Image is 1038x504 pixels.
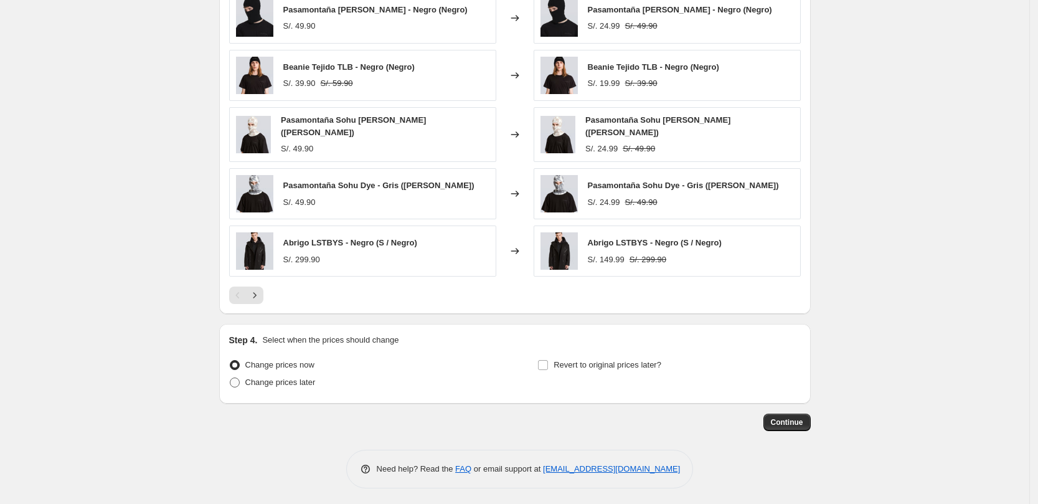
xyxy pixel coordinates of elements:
div: S/. 24.99 [585,143,618,155]
button: Next [246,287,263,304]
div: S/. 19.99 [588,77,620,90]
div: S/. 49.90 [283,20,316,32]
strike: S/. 59.90 [321,77,353,90]
span: Continue [771,417,803,427]
strike: S/. 49.90 [625,196,658,209]
span: Abrigo LSTBYS - Negro (S / Negro) [588,238,722,247]
div: S/. 299.90 [283,254,320,266]
span: Beanie Tejido TLB - Negro (Negro) [283,62,415,72]
nav: Pagination [229,287,263,304]
div: S/. 24.99 [588,196,620,209]
a: [EMAIL_ADDRESS][DOMAIN_NAME] [543,464,680,473]
div: S/. 149.99 [588,254,625,266]
img: pasamontana-sohu-dye-gris-gorras-the-lost-boys-873434_80x.jpg [236,175,273,212]
span: Beanie Tejido TLB - Negro (Negro) [588,62,719,72]
span: Change prices now [245,360,314,369]
img: pasamontana-sohu-dye-marron-gorras-the-lost-boys-395038_80x.jpg [540,116,576,153]
h2: Step 4. [229,334,258,346]
div: S/. 39.90 [283,77,316,90]
img: pasamontana-sohu-dye-gris-gorras-the-lost-boys-873434_80x.jpg [540,175,578,212]
img: abrigo-lstbys-negro-casacas-the-lost-boys-231479_80x.jpg [236,232,273,270]
span: Revert to original prices later? [554,360,661,369]
div: S/. 49.90 [283,196,316,209]
span: Pasamontaña Sohu [PERSON_NAME] ([PERSON_NAME]) [281,115,426,137]
button: Continue [763,414,811,431]
strike: S/. 49.90 [623,143,655,155]
span: Abrigo LSTBYS - Negro (S / Negro) [283,238,417,247]
span: Need help? Read the [377,464,456,473]
img: beanie-tejido-tlb-negro-gorras-the-lost-boys-537273_80x.jpg [236,57,273,94]
img: abrigo-lstbys-negro-casacas-the-lost-boys-231479_80x.jpg [540,232,578,270]
span: or email support at [471,464,543,473]
strike: S/. 299.90 [630,254,666,266]
span: Pasamontaña [PERSON_NAME] - Negro (Negro) [588,5,772,14]
img: pasamontana-sohu-dye-marron-gorras-the-lost-boys-395038_80x.jpg [236,116,271,153]
span: Pasamontaña [PERSON_NAME] - Negro (Negro) [283,5,468,14]
strike: S/. 39.90 [625,77,658,90]
span: Pasamontaña Sohu Dye - Gris ([PERSON_NAME]) [283,181,474,190]
span: Pasamontaña Sohu Dye - Gris ([PERSON_NAME]) [588,181,779,190]
div: S/. 49.90 [281,143,313,155]
div: S/. 24.99 [588,20,620,32]
a: FAQ [455,464,471,473]
span: Change prices later [245,378,316,387]
span: Pasamontaña Sohu [PERSON_NAME] ([PERSON_NAME]) [585,115,730,137]
img: beanie-tejido-tlb-negro-gorras-the-lost-boys-537273_80x.jpg [540,57,578,94]
strike: S/. 49.90 [625,20,658,32]
p: Select when the prices should change [262,334,399,346]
